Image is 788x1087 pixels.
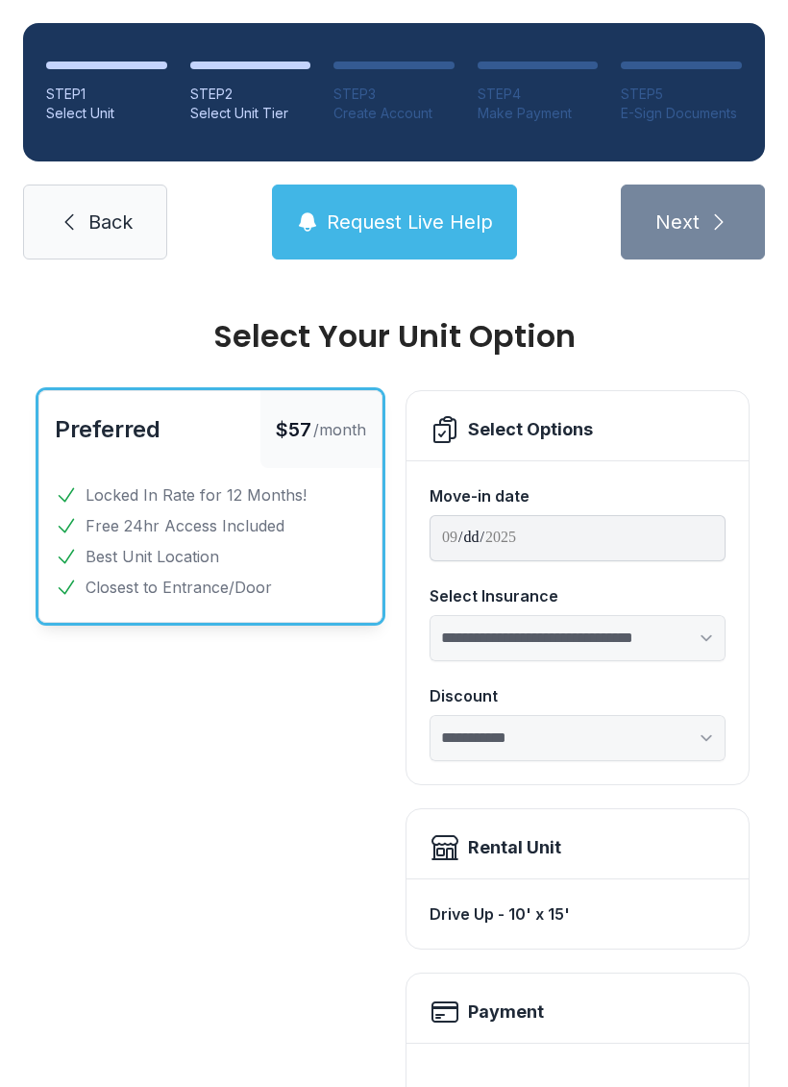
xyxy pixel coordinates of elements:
[86,545,219,568] span: Best Unit Location
[86,483,307,506] span: Locked In Rate for 12 Months!
[430,584,726,607] div: Select Insurance
[55,414,160,445] button: Preferred
[468,999,544,1025] h2: Payment
[430,484,726,507] div: Move-in date
[327,209,493,235] span: Request Live Help
[478,104,599,123] div: Make Payment
[46,85,167,104] div: STEP 1
[430,715,726,761] select: Discount
[190,85,311,104] div: STEP 2
[86,576,272,599] span: Closest to Entrance/Door
[621,85,742,104] div: STEP 5
[276,416,311,443] span: $57
[468,416,593,443] div: Select Options
[190,104,311,123] div: Select Unit Tier
[430,895,726,933] div: Drive Up - 10' x 15'
[655,209,700,235] span: Next
[430,515,726,561] input: Move-in date
[621,104,742,123] div: E-Sign Documents
[430,615,726,661] select: Select Insurance
[333,85,455,104] div: STEP 3
[46,104,167,123] div: Select Unit
[430,684,726,707] div: Discount
[468,834,561,861] div: Rental Unit
[333,104,455,123] div: Create Account
[313,418,366,441] span: /month
[88,209,133,235] span: Back
[478,85,599,104] div: STEP 4
[86,514,284,537] span: Free 24hr Access Included
[55,415,160,443] span: Preferred
[38,321,750,352] div: Select Your Unit Option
